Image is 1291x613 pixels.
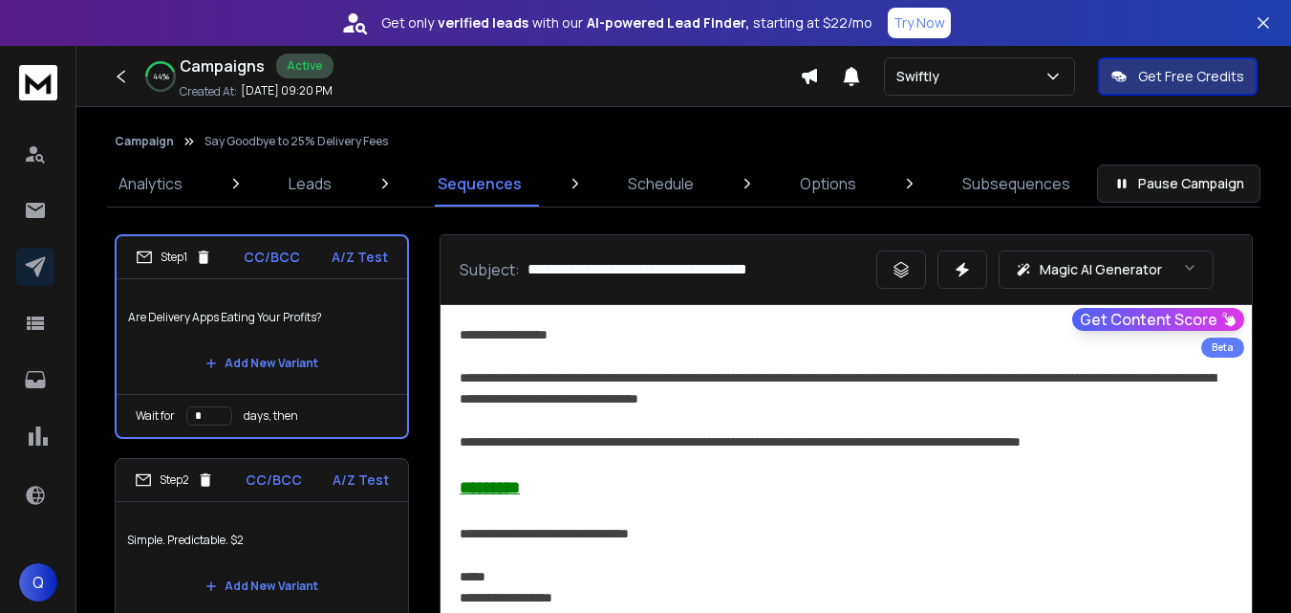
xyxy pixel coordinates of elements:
p: Say Goodbye to 25% Delivery Fees [204,134,388,149]
p: Wait for [136,408,175,424]
button: Q [19,563,57,602]
p: days, then [244,408,298,424]
p: Schedule [628,172,694,195]
p: [DATE] 09:20 PM [241,83,333,99]
p: Subsequences [962,172,1070,195]
button: Get Content Score [1072,308,1244,331]
p: CC/BCC [244,248,300,267]
p: Try Now [893,13,945,33]
a: Sequences [426,161,533,207]
p: Subject: [460,258,520,281]
p: A/Z Test [332,248,388,267]
a: Analytics [107,161,194,207]
p: Get only with our starting at $22/mo [381,13,872,33]
p: Get Free Credits [1138,67,1244,86]
button: Magic AI Generator [999,251,1214,289]
p: Are Delivery Apps Eating Your Profits? [128,291,396,344]
strong: AI-powered Lead Finder, [587,13,749,33]
p: A/Z Test [333,471,389,490]
p: Created At: [180,84,237,99]
div: Step 2 [135,471,214,489]
div: Beta [1201,338,1244,358]
li: Step1CC/BCCA/Z TestAre Delivery Apps Eating Your Profits?Add New VariantWait fordays, then [115,234,409,439]
p: Analytics [118,172,183,195]
p: Leads [289,172,332,195]
button: Try Now [888,8,951,38]
p: Options [800,172,856,195]
p: CC/BCC [246,471,302,490]
div: Step 1 [136,249,212,266]
a: Subsequences [951,161,1082,207]
p: Swiftly [896,67,947,86]
button: Campaign [115,134,174,149]
a: Options [788,161,868,207]
h1: Campaigns [180,55,265,77]
a: Leads [277,161,343,207]
p: 44 % [153,71,169,82]
button: Add New Variant [190,344,334,383]
div: Active [276,54,334,78]
a: Schedule [616,161,705,207]
p: Simple. Predictable. $2 [127,514,397,567]
button: Add New Variant [190,567,334,605]
button: Get Free Credits [1098,57,1258,96]
button: Pause Campaign [1097,164,1260,203]
p: Sequences [438,172,522,195]
img: logo [19,65,57,100]
p: Magic AI Generator [1040,260,1162,279]
strong: verified leads [438,13,528,33]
